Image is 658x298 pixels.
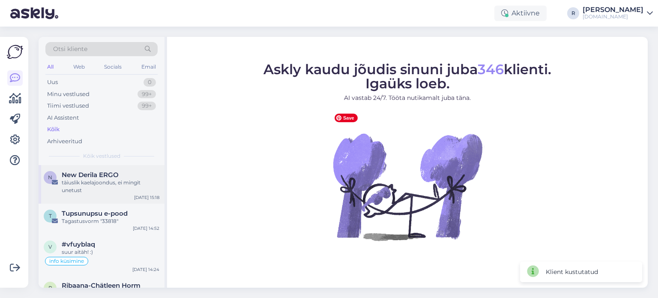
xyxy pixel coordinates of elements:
div: Klient kustutatud [546,268,598,277]
span: Otsi kliente [53,45,87,54]
div: [DATE] 14:52 [133,225,159,232]
span: #vfuyblaq [62,241,95,248]
div: 99+ [138,90,156,99]
a: [PERSON_NAME][DOMAIN_NAME] [583,6,653,20]
p: AI vastab 24/7. Tööta nutikamalt juba täna. [263,93,551,102]
img: No Chat active [330,109,485,264]
div: Socials [102,61,123,72]
span: N [48,174,52,181]
div: All [45,61,55,72]
div: Web [72,61,87,72]
div: Tagastusvorm "33818" [62,217,159,225]
img: Askly Logo [7,44,23,60]
span: info küsimine [49,259,84,264]
div: Email [140,61,158,72]
div: 99+ [138,102,156,110]
span: T [49,213,52,219]
div: 0 [144,78,156,87]
div: [DATE] 15:18 [134,194,159,201]
div: Tiimi vestlused [47,102,89,110]
div: Uus [47,78,58,87]
span: 346 [478,61,504,78]
span: Kõik vestlused [83,152,120,160]
span: R [48,285,52,291]
span: Ribaana-Chätleen Horm [62,282,141,289]
div: [DATE] 14:24 [132,266,159,273]
div: [DOMAIN_NAME] [583,13,643,20]
div: suur aitäh! :) [62,248,159,256]
div: Arhiveeritud [47,137,82,146]
div: AI Assistent [47,114,79,122]
span: v [48,244,52,250]
div: Aktiivne [494,6,547,21]
span: New Derila ERGO [62,171,119,179]
div: Kõik [47,125,60,134]
span: Askly kaudu jõudis sinuni juba klienti. Igaüks loeb. [263,61,551,92]
div: Minu vestlused [47,90,90,99]
span: Save [335,114,358,122]
span: Tupsunupsu e-pood [62,210,128,217]
div: R [567,7,579,19]
div: [PERSON_NAME] [583,6,643,13]
div: täiuslik kaelajoondus, ei mingit unetust [62,179,159,194]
